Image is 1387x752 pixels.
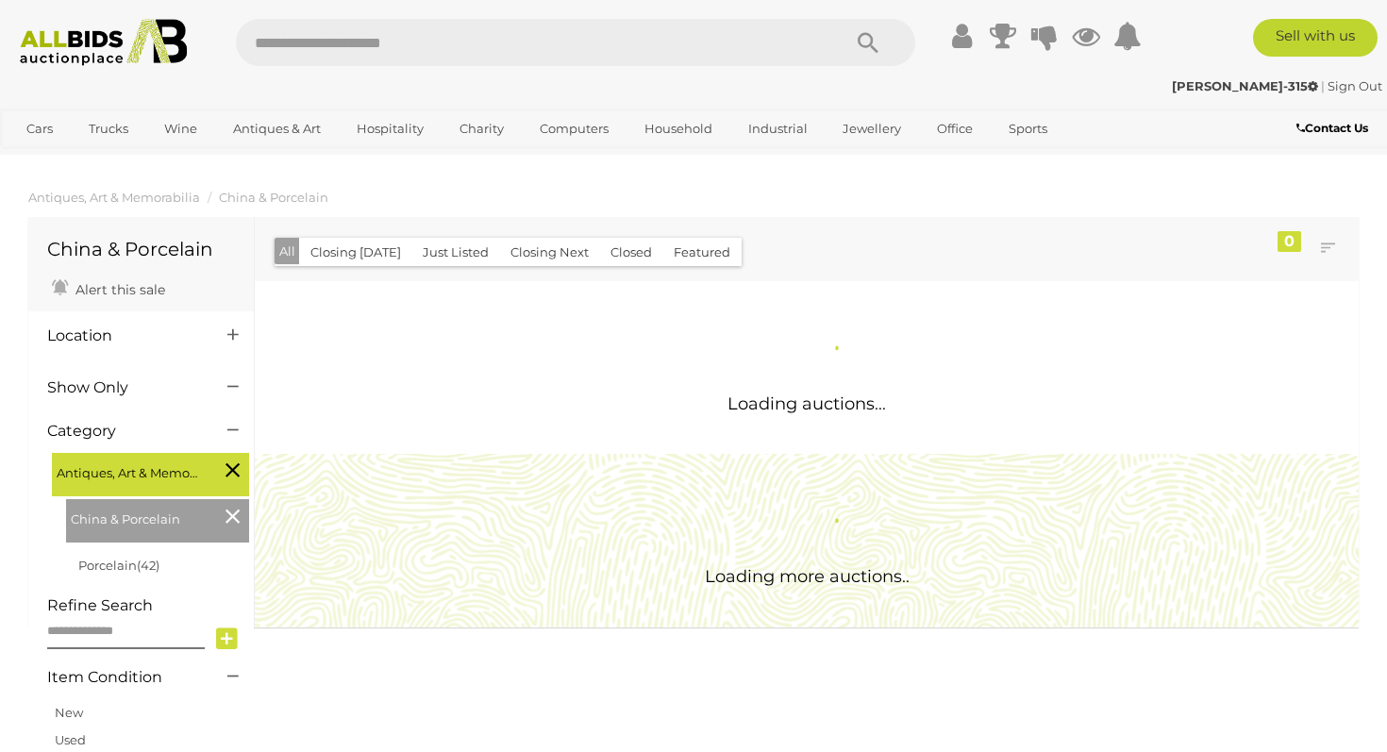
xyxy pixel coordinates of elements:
a: Sell with us [1253,19,1378,57]
a: Sports [996,113,1060,144]
a: Office [925,113,985,144]
button: Featured [662,238,742,267]
a: [PERSON_NAME]-315 [1172,78,1321,93]
a: Sign Out [1328,78,1382,93]
a: Contact Us [1296,118,1373,139]
span: Loading more auctions.. [705,566,910,587]
a: Antiques & Art [221,113,333,144]
a: Used [55,732,86,747]
button: All [275,238,300,265]
strong: [PERSON_NAME]-315 [1172,78,1318,93]
a: Household [632,113,725,144]
span: | [1321,78,1325,93]
a: Industrial [736,113,820,144]
span: Antiques, Art & Memorabilia [57,458,198,484]
h4: Location [47,327,199,344]
h1: China & Porcelain [47,239,235,259]
button: Closing Next [499,238,600,267]
b: Contact Us [1296,121,1368,135]
a: China & Porcelain [219,190,328,205]
a: Hospitality [344,113,436,144]
button: Closing [DATE] [299,238,412,267]
a: Antiques, Art & Memorabilia [28,190,200,205]
a: Jewellery [830,113,913,144]
span: Loading auctions... [727,393,886,414]
a: Computers [527,113,621,144]
button: Closed [599,238,663,267]
span: (42) [137,558,159,573]
a: Wine [152,113,209,144]
div: 0 [1278,231,1301,252]
span: China & Porcelain [71,504,212,530]
a: Trucks [76,113,141,144]
img: Allbids.com.au [10,19,197,66]
h4: Item Condition [47,669,199,686]
h4: Category [47,423,199,440]
a: [GEOGRAPHIC_DATA] [14,144,173,175]
h4: Refine Search [47,597,249,614]
h4: Show Only [47,379,199,396]
span: Alert this sale [71,281,165,298]
a: Alert this sale [47,274,170,302]
a: Porcelain(42) [78,558,159,573]
button: Search [821,19,915,66]
a: New [55,705,83,720]
a: Charity [447,113,516,144]
button: Just Listed [411,238,500,267]
a: Cars [14,113,65,144]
